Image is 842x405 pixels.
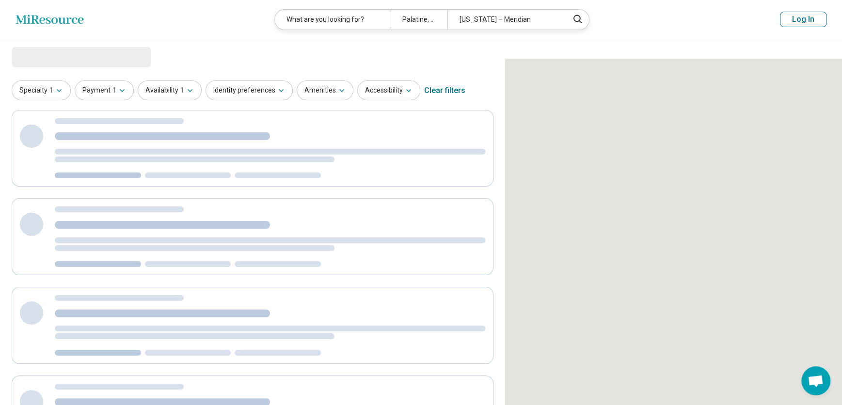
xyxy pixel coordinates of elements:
[138,80,202,100] button: Availability1
[780,12,826,27] button: Log In
[112,85,116,95] span: 1
[390,10,447,30] div: Palatine, IL 60078
[801,366,830,395] div: Open chat
[12,47,93,66] span: Loading...
[357,80,420,100] button: Accessibility
[424,79,465,102] div: Clear filters
[206,80,293,100] button: Identity preferences
[12,80,71,100] button: Specialty1
[75,80,134,100] button: Payment1
[297,80,353,100] button: Amenities
[275,10,390,30] div: What are you looking for?
[180,85,184,95] span: 1
[447,10,562,30] div: [US_STATE] – Meridian
[49,85,53,95] span: 1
